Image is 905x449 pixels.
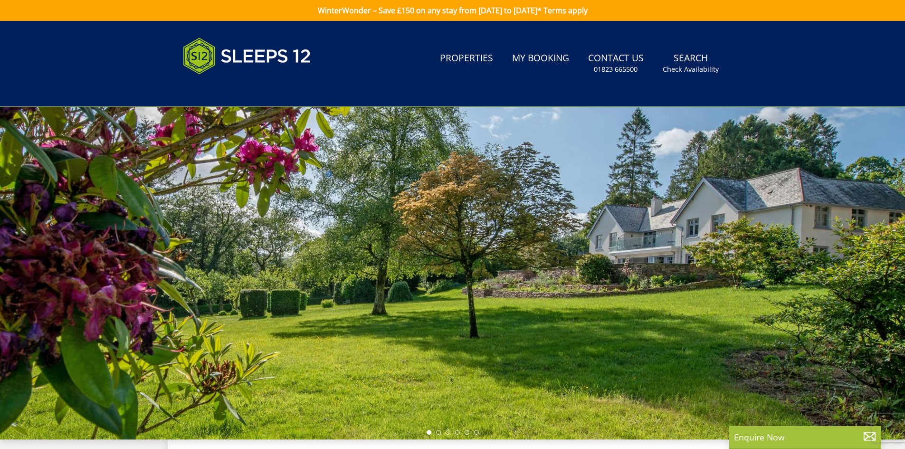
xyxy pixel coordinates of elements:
[594,65,638,74] small: 01823 665500
[584,48,648,79] a: Contact Us01823 665500
[436,48,497,69] a: Properties
[734,431,876,443] p: Enquire Now
[178,86,278,94] iframe: Customer reviews powered by Trustpilot
[183,32,311,80] img: Sleeps 12
[508,48,573,69] a: My Booking
[659,48,723,79] a: SearchCheck Availability
[663,65,719,74] small: Check Availability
